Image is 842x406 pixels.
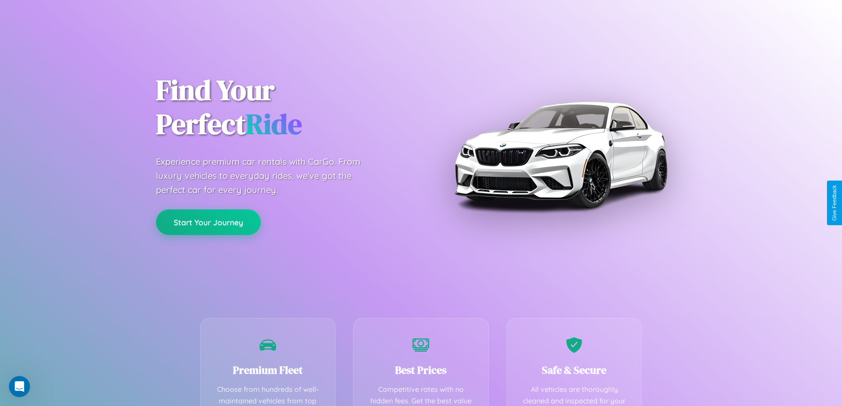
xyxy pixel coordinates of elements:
h3: Premium Fleet [214,363,322,377]
div: Give Feedback [831,185,838,221]
h3: Best Prices [367,363,475,377]
span: Ride [246,105,302,143]
h1: Find Your Perfect [156,73,408,141]
h3: Safe & Secure [520,363,629,377]
button: Start Your Journey [156,209,261,235]
iframe: Intercom live chat [9,376,30,397]
p: Experience premium car rentals with CarGo. From luxury vehicles to everyday rides, we've got the ... [156,155,377,197]
img: Premium BMW car rental vehicle [450,44,671,265]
